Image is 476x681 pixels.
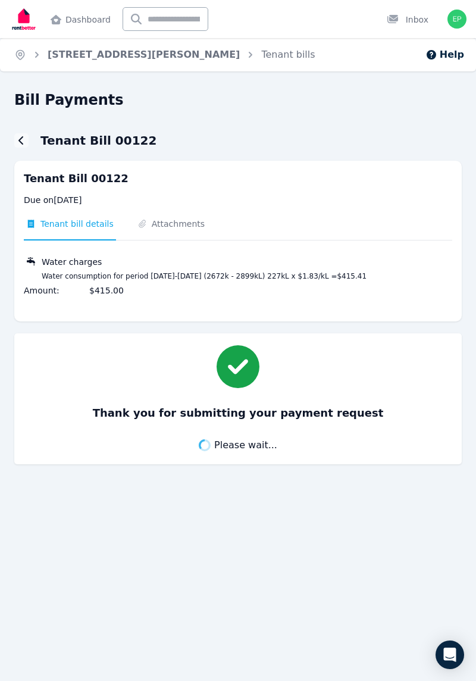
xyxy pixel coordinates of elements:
img: RentBetter [10,4,38,34]
h3: Thank you for submitting your payment request [93,405,384,421]
img: Tracy Pope [447,10,466,29]
span: Water charges [42,256,102,268]
span: Tenant bills [261,48,315,62]
nav: Tabs [24,218,452,240]
span: Water consumption for period [DATE]-[DATE] (2672k - 2899kL) 227kL x $1.83/kL =$415.41 [27,271,452,281]
p: Due on [DATE] [24,194,452,206]
span: Please wait... [214,438,277,452]
p: Tenant Bill 00122 [24,170,452,187]
div: Inbox [387,14,428,26]
span: Attachments [152,218,205,230]
h1: Tenant Bill 00122 [40,132,156,149]
span: $415.00 [89,285,452,296]
span: Tenant bill details [40,218,114,230]
button: Help [425,48,464,62]
a: [STREET_ADDRESS][PERSON_NAME] [48,49,240,60]
div: Open Intercom Messenger [436,641,464,669]
h1: Bill Payments [14,90,124,110]
span: Amount: [24,285,89,296]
